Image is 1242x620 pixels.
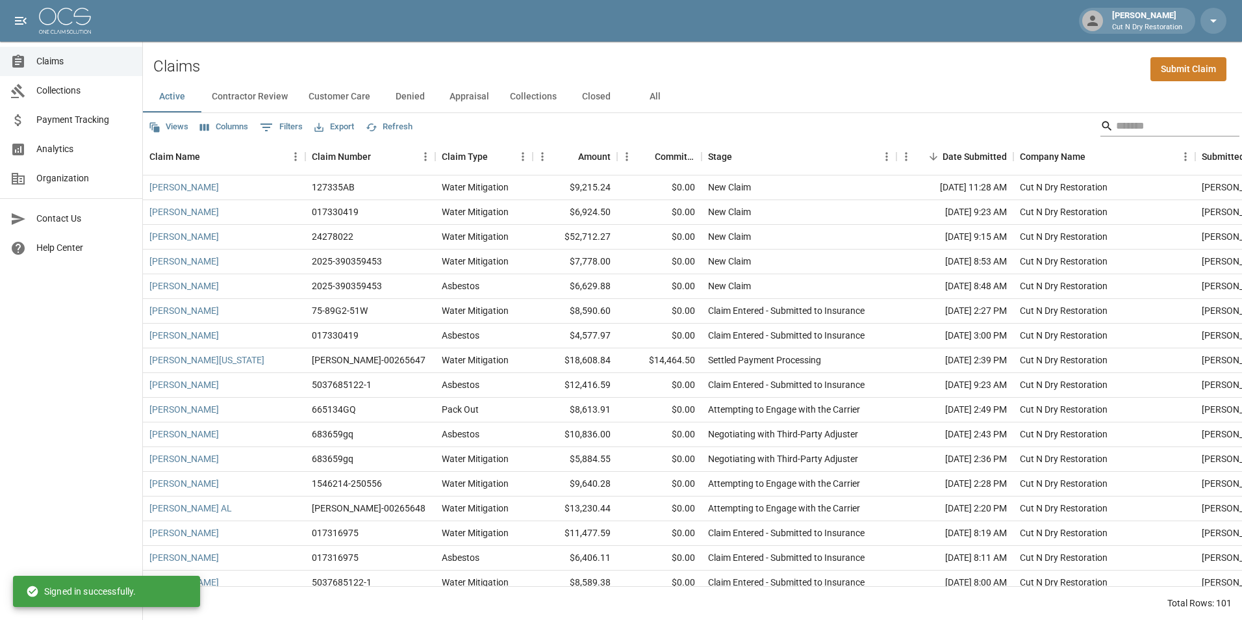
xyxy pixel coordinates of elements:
div: $8,589.38 [533,571,617,595]
div: Pack Out [442,403,479,416]
div: Cut N Dry Restoration [1020,403,1108,416]
div: $0.00 [617,472,702,497]
div: Asbestos [442,329,479,342]
button: Sort [560,148,578,166]
button: Sort [1085,148,1104,166]
div: Cut N Dry Restoration [1020,304,1108,317]
button: Select columns [197,117,251,137]
button: Sort [637,148,655,166]
button: Menu [286,147,305,166]
div: 75-89G2-51W [312,304,368,317]
div: New Claim [708,255,751,268]
a: [PERSON_NAME] [149,255,219,268]
div: Stage [702,138,896,175]
div: $4,577.97 [533,324,617,348]
a: [PERSON_NAME] [149,526,219,539]
button: Closed [567,81,626,112]
div: $0.00 [617,200,702,225]
div: $0.00 [617,225,702,250]
div: Water Mitigation [442,576,509,589]
div: [DATE] 8:53 AM [896,250,1013,274]
button: Customer Care [298,81,381,112]
div: Negotiating with Third-Party Adjuster [708,452,858,465]
div: $14,464.50 [617,348,702,373]
div: Claim Name [149,138,200,175]
div: Cut N Dry Restoration [1020,526,1108,539]
div: $9,640.28 [533,472,617,497]
div: $0.00 [617,274,702,299]
div: 2025-390359453 [312,255,382,268]
div: Cut N Dry Restoration [1020,279,1108,292]
span: Payment Tracking [36,113,132,127]
div: $5,884.55 [533,447,617,472]
div: Cut N Dry Restoration [1020,181,1108,194]
a: [PERSON_NAME] [149,230,219,243]
div: Committed Amount [655,138,695,175]
a: [PERSON_NAME] [149,279,219,292]
div: Cut N Dry Restoration [1020,354,1108,367]
div: Asbestos [442,378,479,391]
button: Show filters [257,117,306,138]
div: Cut N Dry Restoration [1020,230,1108,243]
div: Company Name [1020,138,1085,175]
div: [DATE] 8:11 AM [896,546,1013,571]
div: $0.00 [617,299,702,324]
div: Claim Entered - Submitted to Insurance [708,526,865,539]
div: $18,608.84 [533,348,617,373]
div: Attempting to Engage with the Carrier [708,403,860,416]
div: 017316975 [312,551,359,564]
div: [DATE] 2:39 PM [896,348,1013,373]
div: [DATE] 2:27 PM [896,299,1013,324]
div: Claim Number [312,138,371,175]
div: $0.00 [617,447,702,472]
div: $6,406.11 [533,546,617,571]
button: Sort [488,148,506,166]
div: Cut N Dry Restoration [1020,378,1108,391]
div: Asbestos [442,428,479,441]
div: Cut N Dry Restoration [1020,502,1108,515]
div: $0.00 [617,324,702,348]
button: Menu [896,147,916,166]
button: Menu [877,147,896,166]
div: Cut N Dry Restoration [1020,329,1108,342]
div: Cut N Dry Restoration [1020,428,1108,441]
div: $6,629.88 [533,274,617,299]
a: [PERSON_NAME] [149,551,219,564]
button: Sort [200,148,218,166]
div: 017330419 [312,205,359,218]
button: Collections [500,81,567,112]
div: Water Mitigation [442,452,509,465]
div: Asbestos [442,279,479,292]
div: Signed in successfully. [26,580,136,603]
span: Help Center [36,241,132,255]
div: Total Rows: 101 [1167,597,1232,610]
div: CAHO-00265648 [312,502,425,515]
h2: Claims [153,57,200,76]
div: $6,924.50 [533,200,617,225]
div: 665134GQ [312,403,356,416]
div: Cut N Dry Restoration [1020,551,1108,564]
div: 683659gq [312,428,353,441]
span: Claims [36,55,132,68]
div: $0.00 [617,521,702,546]
div: Cut N Dry Restoration [1020,452,1108,465]
div: $0.00 [617,373,702,398]
div: [DATE] 2:43 PM [896,422,1013,447]
div: $0.00 [617,571,702,595]
button: Appraisal [439,81,500,112]
button: Denied [381,81,439,112]
div: $0.00 [617,250,702,274]
a: [PERSON_NAME] [149,304,219,317]
a: [PERSON_NAME] AL [149,502,232,515]
div: New Claim [708,205,751,218]
div: New Claim [708,230,751,243]
div: Claim Entered - Submitted to Insurance [708,304,865,317]
div: $0.00 [617,546,702,571]
button: Sort [924,148,943,166]
div: Settled Payment Processing [708,354,821,367]
div: Water Mitigation [442,354,509,367]
div: [DATE] 2:20 PM [896,497,1013,521]
div: Claim Entered - Submitted to Insurance [708,576,865,589]
div: [DATE] 2:49 PM [896,398,1013,422]
div: [DATE] 8:48 AM [896,274,1013,299]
